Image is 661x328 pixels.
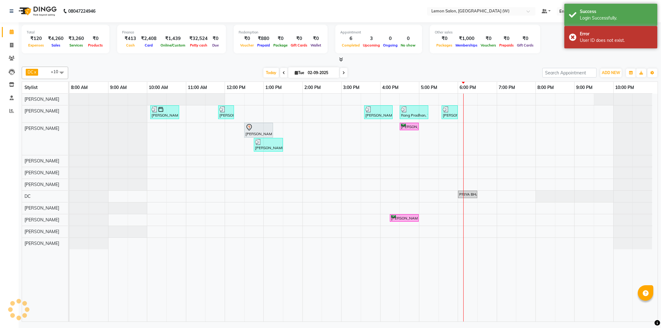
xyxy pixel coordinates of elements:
span: Vouchers [479,43,498,47]
div: [PERSON_NAME], TK02, 10:05 AM-10:50 AM, Master Haircut Men w/o wash (₹550) [151,106,178,118]
a: x [33,69,36,74]
span: Services [68,43,85,47]
span: Today [263,68,279,78]
span: [PERSON_NAME] [24,170,59,175]
div: ₹0 [272,35,289,42]
a: 6:00 PM [458,83,478,92]
div: Finance [122,30,221,35]
a: 2:00 PM [303,83,322,92]
span: [PERSON_NAME] [24,182,59,187]
div: Login Successfully. [580,15,653,21]
div: ₹0 [309,35,323,42]
a: 10:00 PM [614,83,636,92]
span: Upcoming [361,43,381,47]
div: ₹0 [86,35,104,42]
span: [PERSON_NAME] [24,205,59,211]
div: 3 [361,35,381,42]
div: Redemption [239,30,323,35]
div: User ID does not exist. [580,37,653,44]
span: Expenses [27,43,46,47]
a: 3:00 PM [342,83,361,92]
div: ₹413 [122,35,139,42]
iframe: chat widget [635,303,655,322]
span: Completed [340,43,361,47]
span: Memberships [454,43,479,47]
a: 5:00 PM [419,83,439,92]
div: [PERSON_NAME], TK07, 03:35 PM-04:20 PM, Master Haircut Men w/o wash (₹550) [365,106,392,118]
span: [PERSON_NAME] [24,229,59,234]
a: 8:00 AM [69,83,89,92]
span: [PERSON_NAME] [24,96,59,102]
span: Sales [50,43,62,47]
div: ₹0 [435,35,454,42]
div: [PERSON_NAME], TK09, 05:35 PM-06:00 PM, [PERSON_NAME] Styling (₹440) [442,106,457,118]
div: ₹0 [289,35,309,42]
span: DC [24,193,31,199]
span: Petty cash [188,43,209,47]
span: Packages [435,43,454,47]
span: Online/Custom [159,43,187,47]
span: ADD NEW [602,70,620,75]
span: Package [272,43,289,47]
div: ₹0 [498,35,515,42]
div: 0 [399,35,417,42]
div: 6 [340,35,361,42]
div: [PERSON_NAME], TK01, 04:15 PM-05:00 PM, [MEDICAL_DATA] Pedicure [390,215,418,221]
div: ₹3,260 [66,35,86,42]
div: PRIYA BHAVECOMP, TK05, 06:00 PM-06:30 PM, Loreal Absolut Wash Below Shoulder [459,192,477,197]
span: [PERSON_NAME] [24,158,59,164]
a: 9:00 PM [575,83,594,92]
input: 2025-09-02 [306,68,337,78]
span: [PERSON_NAME] [24,217,59,223]
a: 7:00 PM [497,83,517,92]
div: ₹1,439 [159,35,187,42]
a: 10:00 AM [147,83,170,92]
div: ₹1,000 [454,35,479,42]
div: Total [27,30,104,35]
span: Products [86,43,104,47]
span: Prepaids [498,43,515,47]
div: Other sales [435,30,535,35]
span: [PERSON_NAME] [24,108,59,114]
b: 08047224946 [68,2,95,20]
span: Stylist [24,85,37,90]
div: ₹0 [479,35,498,42]
span: Cash [125,43,136,47]
span: Card [143,43,154,47]
a: 1:00 PM [264,83,283,92]
div: ₹2,408 [139,35,159,42]
span: Ongoing [381,43,399,47]
span: [PERSON_NAME] [24,126,59,131]
div: [PERSON_NAME], TK03, 12:30 PM-01:15 PM, [MEDICAL_DATA] Pedicure [245,124,272,137]
span: +10 [51,69,63,74]
div: ₹0 [210,35,221,42]
div: [PERSON_NAME], TK06, 12:45 PM-01:30 PM, Aroma Pedicure (₹1760) [254,139,282,151]
button: ADD NEW [600,69,622,77]
span: Prepaid [256,43,271,47]
span: Gift Cards [515,43,535,47]
div: ₹4,260 [46,35,66,42]
input: Search Appointment [542,68,597,78]
span: Tue [293,70,306,75]
div: ₹120 [27,35,46,42]
div: 0 [381,35,399,42]
div: Error [580,31,653,37]
div: ₹32,524 [187,35,210,42]
div: Success [580,8,653,15]
img: logo [16,2,58,20]
div: ₹0 [239,35,255,42]
a: 11:00 AM [186,83,209,92]
span: [PERSON_NAME] [24,241,59,246]
span: Wallet [309,43,323,47]
div: [PERSON_NAME], TK01, 04:30 PM-05:00 PM, Stick-on Nails [400,124,418,130]
div: Rang Pradhan, TK08, 04:30 PM-05:15 PM, Men's Grooming-Hair Cut+ Premium Moisturising Head Massage... [400,106,428,118]
a: 8:00 PM [536,83,555,92]
div: ₹880 [255,35,272,42]
span: Due [211,43,220,47]
div: ₹0 [515,35,535,42]
a: 12:00 PM [225,83,247,92]
div: [PERSON_NAME], TK04, 11:50 AM-12:15 PM, [PERSON_NAME] Styling (₹440) [219,106,233,118]
span: Voucher [239,43,255,47]
span: Gift Cards [289,43,309,47]
a: 9:00 AM [108,83,128,92]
